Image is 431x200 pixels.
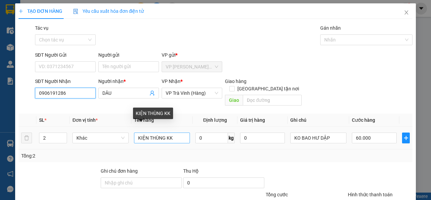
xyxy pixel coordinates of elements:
[98,78,159,85] div: Người nhận
[72,117,98,123] span: Đơn vị tính
[203,117,227,123] span: Định lượng
[352,117,375,123] span: Cước hàng
[23,4,78,10] strong: BIÊN NHẬN GỬI HÀNG
[397,3,416,22] button: Close
[19,29,48,35] span: VP Tiểu Cần
[98,51,159,59] div: Người gửi
[101,168,138,174] label: Ghi chú đơn hàng
[402,135,409,141] span: plus
[18,44,76,50] span: K BAO HƯ +HƯ KO ĐỀN
[240,117,265,123] span: Giá trị hàng
[3,36,60,43] span: 0378836509 -
[183,168,199,174] span: Thu Hộ
[3,13,63,26] span: VP [PERSON_NAME] ([GEOGRAPHIC_DATA]) -
[35,51,96,59] div: SĐT Người Gửi
[101,177,182,188] input: Ghi chú đơn hàng
[3,29,98,35] p: NHẬN:
[35,25,48,31] label: Tác vụ
[21,152,167,160] div: Tổng: 2
[134,133,190,143] input: VD: Bàn, Ghế
[36,36,60,43] span: PHƯỢNG
[133,108,173,119] div: KIỆN THÙNG KK
[19,8,62,14] span: TẠO ĐƠN HÀNG
[166,88,218,98] span: VP Trà Vinh (Hàng)
[240,133,285,143] input: 0
[266,192,288,197] span: Tổng cước
[76,133,125,143] span: Khác
[39,117,44,123] span: SL
[73,8,144,14] span: Yêu cầu xuất hóa đơn điện tử
[290,133,346,143] input: Ghi Chú
[3,13,98,26] p: GỬI:
[228,133,235,143] span: kg
[404,10,409,15] span: close
[288,114,349,127] th: Ghi chú
[21,133,32,143] button: delete
[35,78,96,85] div: SĐT Người Nhận
[150,90,155,96] span: user-add
[225,79,246,84] span: Giao hàng
[73,9,78,14] img: icon
[19,9,23,13] span: plus
[320,25,341,31] label: Gán nhãn
[243,95,301,106] input: Dọc đường
[166,62,218,72] span: VP Trần Phú (Hàng)
[162,51,222,59] div: VP gửi
[235,85,302,92] span: [GEOGRAPHIC_DATA] tận nơi
[162,79,180,84] span: VP Nhận
[225,95,243,106] span: Giao
[348,192,393,197] label: Hình thức thanh toán
[3,44,76,50] span: GIAO:
[402,133,410,143] button: plus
